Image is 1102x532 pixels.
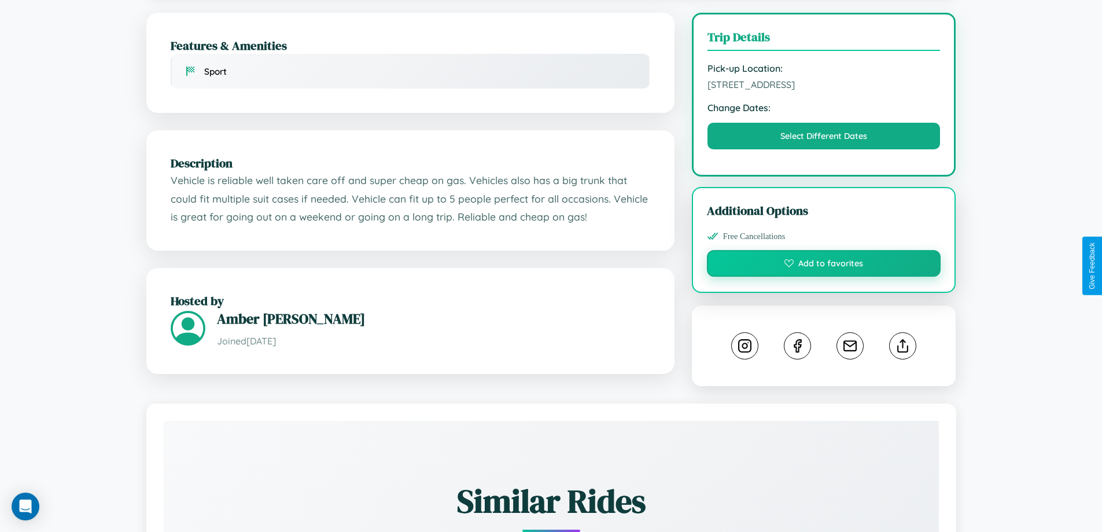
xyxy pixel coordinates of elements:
button: Add to favorites [707,250,941,277]
strong: Pick-up Location: [707,63,941,74]
strong: Change Dates: [707,102,941,113]
span: Free Cancellations [723,232,786,241]
button: Select Different Dates [707,123,941,149]
h2: Similar Rides [204,479,898,523]
p: Vehicle is reliable well taken care off and super cheap on gas. Vehicles also has a big trunk tha... [171,171,650,226]
h2: Description [171,155,650,171]
div: Open Intercom Messenger [12,493,39,520]
h3: Trip Details [707,28,941,51]
span: [STREET_ADDRESS] [707,79,941,90]
h2: Features & Amenities [171,37,650,54]
h3: Amber [PERSON_NAME] [217,309,650,328]
div: Give Feedback [1088,243,1096,289]
h2: Hosted by [171,292,650,309]
h3: Additional Options [707,202,941,219]
p: Joined [DATE] [217,333,650,350]
span: Sport [204,66,227,77]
